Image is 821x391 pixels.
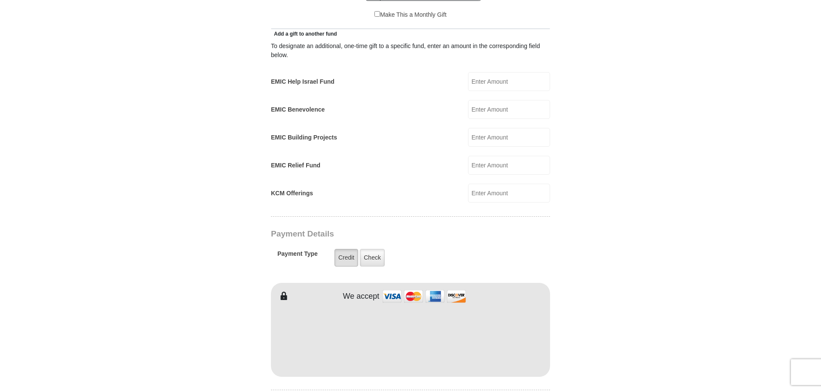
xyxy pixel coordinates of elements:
[271,229,490,239] h3: Payment Details
[374,11,380,17] input: Make This a Monthly Gift
[360,249,385,267] label: Check
[468,184,550,203] input: Enter Amount
[271,77,334,86] label: EMIC Help Israel Fund
[381,287,467,306] img: credit cards accepted
[468,72,550,91] input: Enter Amount
[374,10,447,19] label: Make This a Monthly Gift
[334,249,358,267] label: Credit
[468,156,550,175] input: Enter Amount
[343,292,380,301] h4: We accept
[271,133,337,142] label: EMIC Building Projects
[271,161,320,170] label: EMIC Relief Fund
[468,100,550,119] input: Enter Amount
[271,105,325,114] label: EMIC Benevolence
[271,31,337,37] span: Add a gift to another fund
[468,128,550,147] input: Enter Amount
[271,189,313,198] label: KCM Offerings
[271,42,550,60] div: To designate an additional, one-time gift to a specific fund, enter an amount in the correspondin...
[277,250,318,262] h5: Payment Type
